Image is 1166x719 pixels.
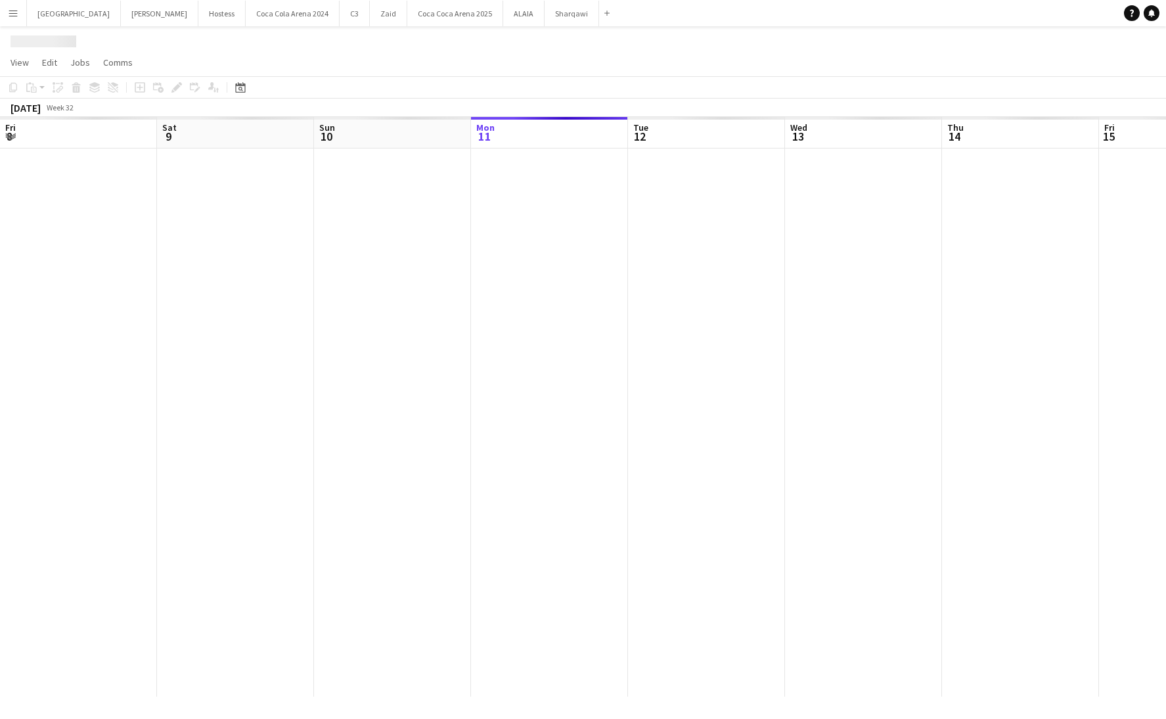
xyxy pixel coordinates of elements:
span: Fri [5,122,16,133]
a: View [5,54,34,71]
span: Sun [319,122,335,133]
button: Hostess [198,1,246,26]
span: Wed [790,122,807,133]
span: 14 [945,129,964,144]
button: [GEOGRAPHIC_DATA] [27,1,121,26]
span: Fri [1104,122,1115,133]
button: Coca Cola Arena 2024 [246,1,340,26]
button: Zaid [370,1,407,26]
span: 9 [160,129,177,144]
button: [PERSON_NAME] [121,1,198,26]
span: Tue [633,122,648,133]
span: Comms [103,57,133,68]
button: ALAIA [503,1,545,26]
span: 12 [631,129,648,144]
span: Week 32 [43,103,76,112]
button: Sharqawi [545,1,599,26]
div: [DATE] [11,101,41,114]
span: Edit [42,57,57,68]
span: 15 [1102,129,1115,144]
button: C3 [340,1,370,26]
a: Comms [98,54,138,71]
span: Thu [947,122,964,133]
span: 8 [3,129,16,144]
a: Jobs [65,54,95,71]
span: 13 [788,129,807,144]
button: Coca Coca Arena 2025 [407,1,503,26]
span: Jobs [70,57,90,68]
span: Sat [162,122,177,133]
a: Edit [37,54,62,71]
span: View [11,57,29,68]
span: Mon [476,122,495,133]
span: 10 [317,129,335,144]
span: 11 [474,129,495,144]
